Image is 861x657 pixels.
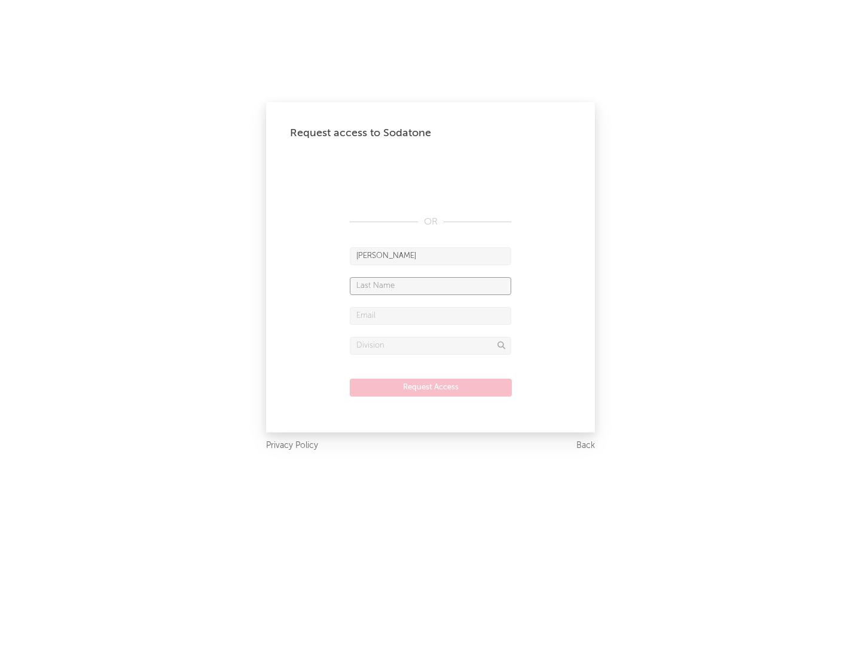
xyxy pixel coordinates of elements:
input: Email [350,307,511,325]
a: Privacy Policy [266,438,318,453]
input: Division [350,337,511,355]
a: Back [576,438,595,453]
input: First Name [350,247,511,265]
div: OR [350,215,511,229]
div: Request access to Sodatone [290,126,571,140]
button: Request Access [350,379,512,397]
input: Last Name [350,277,511,295]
